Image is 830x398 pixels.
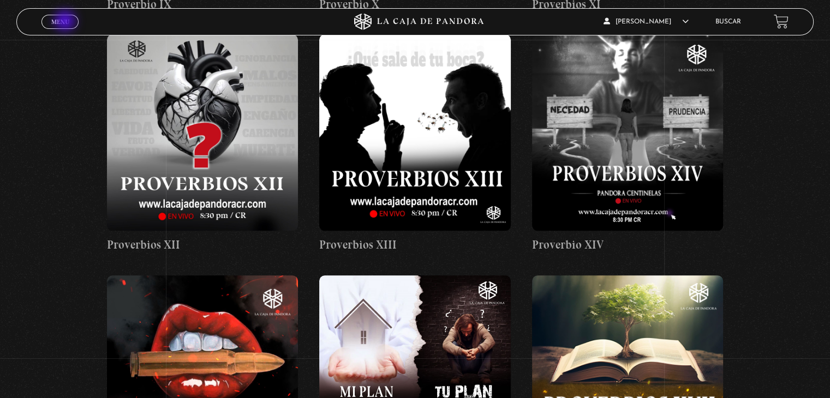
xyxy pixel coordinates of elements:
[51,19,69,25] span: Menu
[715,19,741,25] a: Buscar
[774,14,789,29] a: View your shopping cart
[107,34,298,254] a: Proverbios XII
[604,19,689,25] span: [PERSON_NAME]
[47,27,73,35] span: Cerrar
[532,236,723,254] h4: Proverbio XIV
[532,34,723,254] a: Proverbio XIV
[107,236,298,254] h4: Proverbios XII
[319,236,510,254] h4: Proverbios XIII
[319,34,510,254] a: Proverbios XIII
